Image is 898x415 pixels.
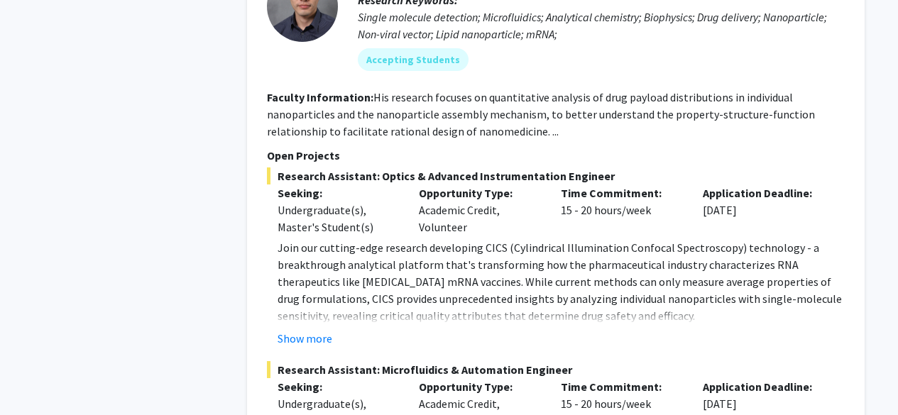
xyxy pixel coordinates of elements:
[550,184,692,236] div: 15 - 20 hours/week
[561,378,681,395] p: Time Commitment:
[267,90,373,104] b: Faculty Information:
[408,184,550,236] div: Academic Credit, Volunteer
[703,184,823,201] p: Application Deadline:
[11,351,60,404] iframe: Chat
[703,378,823,395] p: Application Deadline:
[419,378,540,395] p: Opportunity Type:
[561,184,681,201] p: Time Commitment:
[358,9,845,43] div: Single molecule detection; Microfluidics; Analytical chemistry; Biophysics; Drug delivery; Nanopa...
[278,239,845,324] p: Join our cutting-edge research developing CICS (Cylindrical Illumination Confocal Spectroscopy) t...
[267,361,845,378] span: Research Assistant: Microfluidics & Automation Engineer
[278,201,398,236] div: Undergraduate(s), Master's Student(s)
[278,184,398,201] p: Seeking:
[267,90,815,138] fg-read-more: His research focuses on quantitative analysis of drug payload distributions in individual nanopar...
[358,48,469,71] mat-chip: Accepting Students
[692,184,834,236] div: [DATE]
[278,330,332,347] button: Show more
[278,378,398,395] p: Seeking:
[267,147,845,164] p: Open Projects
[267,167,845,184] span: Research Assistant: Optics & Advanced Instrumentation Engineer
[419,184,540,201] p: Opportunity Type:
